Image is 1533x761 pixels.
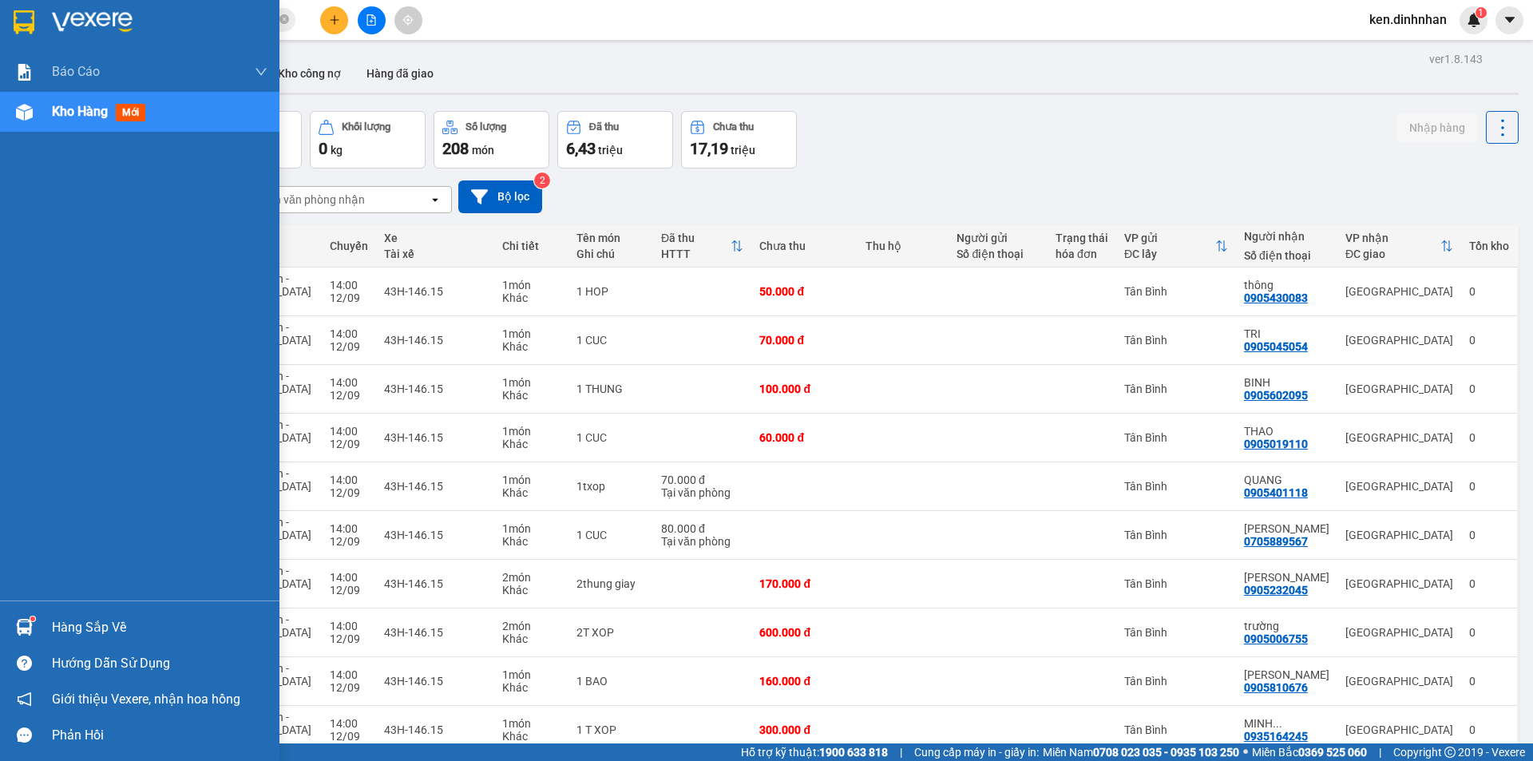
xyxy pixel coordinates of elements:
[1244,620,1329,632] div: trường
[1124,529,1228,541] div: Tân Bình
[576,529,645,541] div: 1 CUC
[1124,285,1228,298] div: Tân Bình
[1345,285,1453,298] div: [GEOGRAPHIC_DATA]
[1124,248,1215,260] div: ĐC lấy
[384,675,486,688] div: 43H-146.15
[116,104,145,121] span: mới
[330,668,368,681] div: 14:00
[576,626,645,639] div: 2T XOP
[279,14,289,24] span: close-circle
[502,376,561,389] div: 1 món
[1244,681,1308,694] div: 0905810676
[8,8,232,38] li: [PERSON_NAME]
[434,111,549,168] button: Số lượng208món
[1345,675,1453,688] div: [GEOGRAPHIC_DATA]
[1124,723,1228,736] div: Tân Bình
[1244,632,1308,645] div: 0905006755
[1337,225,1461,268] th: Toggle SortBy
[502,620,561,632] div: 2 món
[502,486,561,499] div: Khác
[342,121,390,133] div: Khối lượng
[576,232,645,244] div: Tên món
[1478,7,1483,18] span: 1
[384,232,486,244] div: Xe
[759,431,849,444] div: 60.000 đ
[576,248,645,260] div: Ghi chú
[1469,626,1509,639] div: 0
[1244,291,1308,304] div: 0905430083
[384,248,486,260] div: Tài xế
[330,730,368,743] div: 12/09
[384,285,486,298] div: 43H-146.15
[1345,480,1453,493] div: [GEOGRAPHIC_DATA]
[1124,232,1215,244] div: VP gửi
[1345,334,1453,347] div: [GEOGRAPHIC_DATA]
[330,584,368,597] div: 12/09
[502,438,561,450] div: Khác
[502,340,561,353] div: Khác
[502,389,561,402] div: Khác
[1396,113,1478,142] button: Nhập hàng
[330,340,368,353] div: 12/09
[1469,334,1509,347] div: 0
[366,14,377,26] span: file-add
[957,248,1040,260] div: Số điện thoại
[731,144,755,157] span: triệu
[330,425,368,438] div: 14:00
[384,382,486,395] div: 43H-146.15
[681,111,797,168] button: Chưa thu17,19 triệu
[1243,749,1248,755] span: ⚪️
[330,535,368,548] div: 12/09
[310,111,426,168] button: Khối lượng0kg
[1124,382,1228,395] div: Tân Bình
[1345,626,1453,639] div: [GEOGRAPHIC_DATA]
[566,139,596,158] span: 6,43
[384,334,486,347] div: 43H-146.15
[330,327,368,340] div: 14:00
[384,626,486,639] div: 43H-146.15
[957,232,1040,244] div: Người gửi
[1469,577,1509,590] div: 0
[759,334,849,347] div: 70.000 đ
[52,652,267,676] div: Hướng dẫn sử dụng
[1244,249,1329,262] div: Số điện thoại
[1469,431,1509,444] div: 0
[1244,230,1329,243] div: Người nhận
[429,193,442,206] svg: open
[52,104,108,119] span: Kho hàng
[320,6,348,34] button: plus
[358,6,386,34] button: file-add
[1429,50,1483,68] div: ver 1.8.143
[330,717,368,730] div: 14:00
[576,431,645,444] div: 1 CUC
[502,668,561,681] div: 1 món
[1244,584,1308,597] div: 0905232045
[330,389,368,402] div: 12/09
[384,577,486,590] div: 43H-146.15
[1252,743,1367,761] span: Miền Bắc
[1043,743,1239,761] span: Miền Nam
[330,522,368,535] div: 14:00
[1345,529,1453,541] div: [GEOGRAPHIC_DATA]
[661,522,744,535] div: 80.000 đ
[1467,13,1481,27] img: icon-new-feature
[759,285,849,298] div: 50.000 đ
[330,486,368,499] div: 12/09
[1345,431,1453,444] div: [GEOGRAPHIC_DATA]
[1345,723,1453,736] div: [GEOGRAPHIC_DATA]
[1244,327,1329,340] div: TRI
[1124,577,1228,590] div: Tân Bình
[661,232,731,244] div: Đã thu
[354,54,446,93] button: Hàng đã giao
[384,480,486,493] div: 43H-146.15
[330,240,368,252] div: Chuyến
[576,285,645,298] div: 1 HOP
[1345,232,1440,244] div: VP nhận
[502,291,561,304] div: Khác
[866,240,941,252] div: Thu hộ
[1244,522,1329,535] div: MINH CHAU
[1469,285,1509,298] div: 0
[589,121,619,133] div: Đã thu
[458,180,542,213] button: Bộ lọc
[653,225,752,268] th: Toggle SortBy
